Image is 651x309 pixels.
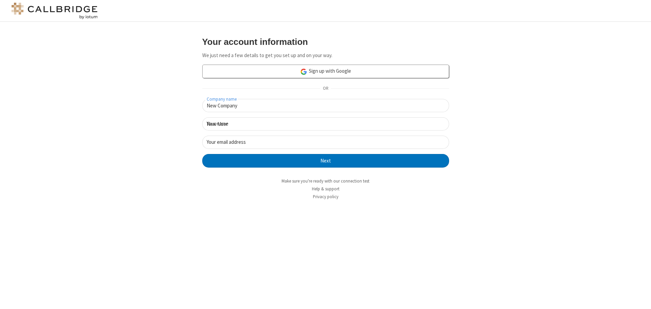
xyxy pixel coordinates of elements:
[313,194,338,200] a: Privacy policy
[202,117,449,131] input: Your name
[202,154,449,168] button: Next
[300,68,307,75] img: google-icon.png
[202,99,449,112] input: Company name
[312,186,339,192] a: Help & support
[282,178,369,184] a: Make sure you're ready with our connection test
[10,3,99,19] img: logo@2x.png
[202,136,449,149] input: Your email address
[202,65,449,78] a: Sign up with Google
[202,37,449,47] h3: Your account information
[320,84,331,93] span: OR
[202,52,449,59] p: We just need a few details to get you set up and on your way.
